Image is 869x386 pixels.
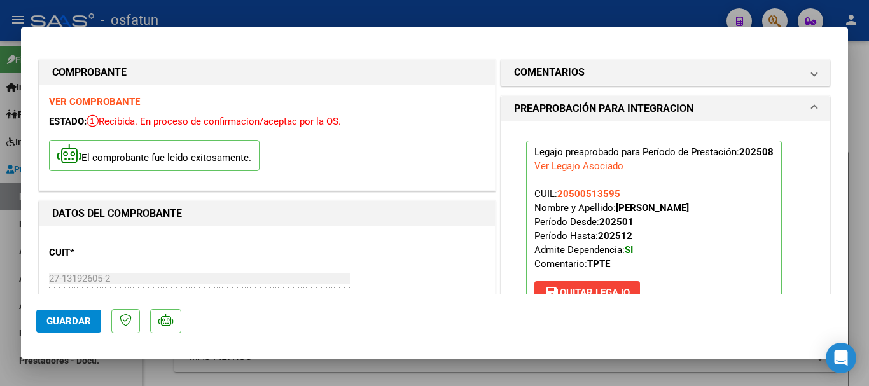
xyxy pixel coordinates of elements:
[501,60,830,85] mat-expansion-panel-header: COMENTARIOS
[534,159,623,173] div: Ver Legajo Asociado
[501,96,830,121] mat-expansion-panel-header: PREAPROBACIÓN PARA INTEGRACION
[534,281,640,304] button: Quitar Legajo
[545,285,560,300] mat-icon: save
[501,121,830,339] div: PREAPROBACIÓN PARA INTEGRACION
[87,116,341,127] span: Recibida. En proceso de confirmacion/aceptac por la OS.
[545,287,630,298] span: Quitar Legajo
[599,216,634,228] strong: 202501
[534,258,610,270] span: Comentario:
[49,96,140,107] a: VER COMPROBANTE
[557,188,620,200] span: 20500513595
[739,146,774,158] strong: 202508
[49,140,260,171] p: El comprobante fue leído exitosamente.
[36,310,101,333] button: Guardar
[526,141,782,310] p: Legajo preaprobado para Período de Prestación:
[598,230,632,242] strong: 202512
[49,116,87,127] span: ESTADO:
[625,244,633,256] strong: SI
[616,202,689,214] strong: [PERSON_NAME]
[52,66,127,78] strong: COMPROBANTE
[826,343,856,373] div: Open Intercom Messenger
[514,65,585,80] h1: COMENTARIOS
[534,188,689,270] span: CUIL: Nombre y Apellido: Período Desde: Período Hasta: Admite Dependencia:
[49,245,180,260] p: CUIT
[514,101,693,116] h1: PREAPROBACIÓN PARA INTEGRACION
[587,258,610,270] strong: TPTE
[52,207,182,219] strong: DATOS DEL COMPROBANTE
[46,315,91,327] span: Guardar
